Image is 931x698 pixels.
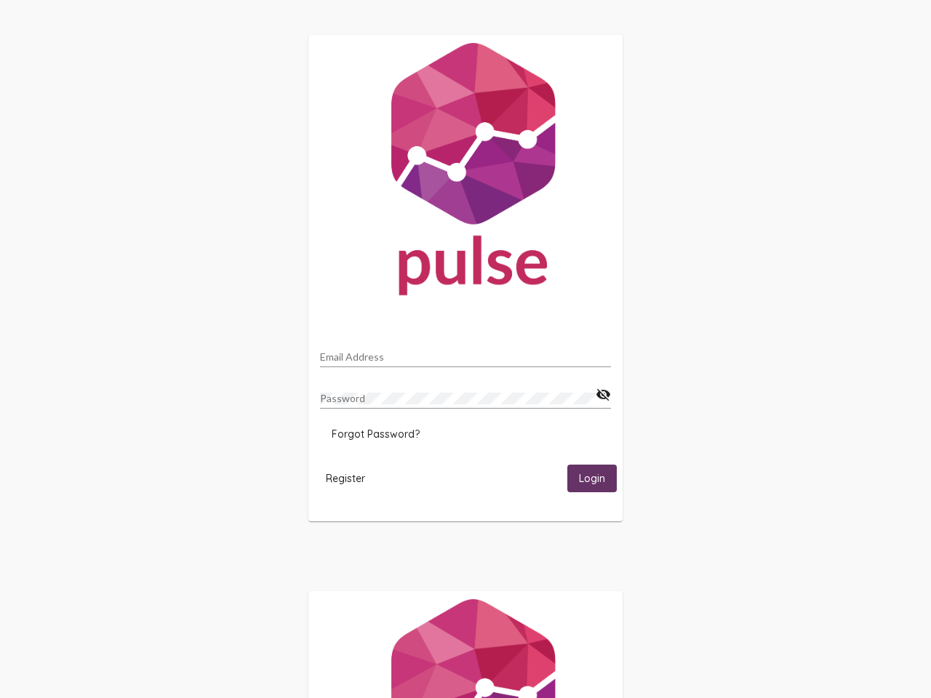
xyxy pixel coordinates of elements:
span: Forgot Password? [332,428,420,441]
img: Pulse For Good Logo [308,35,623,310]
button: Forgot Password? [320,421,431,447]
mat-icon: visibility_off [596,386,611,404]
span: Login [579,473,605,486]
button: Login [567,465,617,492]
span: Register [326,472,365,485]
button: Register [314,465,377,492]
